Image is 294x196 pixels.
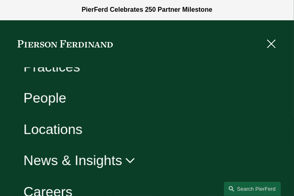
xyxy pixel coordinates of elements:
a: News & Insights [24,154,136,168]
a: Practices [24,60,80,73]
a: Locations [24,123,83,136]
a: Search this site [224,182,281,196]
a: People [24,91,66,105]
